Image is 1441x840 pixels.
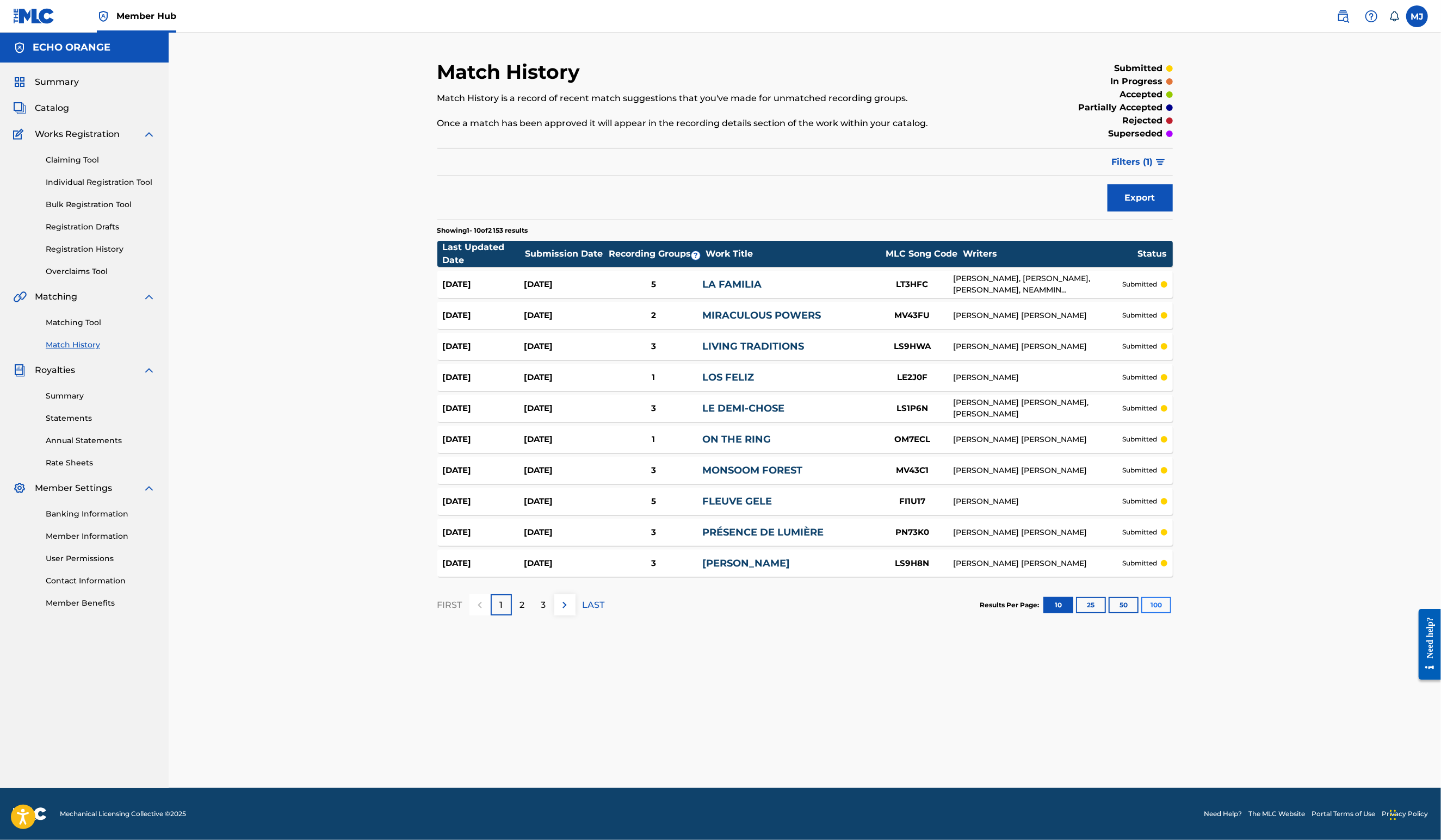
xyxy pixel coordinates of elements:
div: Work Title [706,247,880,260]
a: Public Search [1332,5,1354,27]
a: LIVING TRADITIONS [702,340,804,352]
div: Last Updated Date [443,241,524,267]
div: [DATE] [524,433,605,446]
p: submitted [1115,62,1163,75]
div: [DATE] [524,526,605,539]
p: submitted [1123,372,1158,382]
a: LA FAMILIA [702,278,762,290]
span: Member Hub [116,10,176,22]
p: submitted [1123,279,1158,289]
button: 100 [1141,597,1171,613]
img: filter [1156,159,1165,165]
div: 3 [605,526,702,539]
a: SummarySummary [13,76,79,89]
div: [DATE] [524,371,605,384]
div: [PERSON_NAME] [PERSON_NAME] [953,341,1122,352]
a: User Permissions [46,553,156,564]
a: Privacy Policy [1382,809,1428,819]
a: Banking Information [46,508,156,520]
iframe: Chat Widget [1387,788,1441,840]
img: Royalties [13,364,26,377]
span: Summary [35,76,79,89]
a: Matching Tool [46,317,156,328]
span: Filters ( 1 ) [1112,155,1153,169]
p: LAST [583,599,605,612]
p: in progress [1111,75,1163,88]
div: Glisser [1390,799,1396,831]
p: submitted [1123,341,1158,351]
div: 1 [605,433,702,446]
p: submitted [1123,465,1158,475]
a: PRÉSENCE DE LUMIÈRE [702,526,824,538]
p: submitted [1123,403,1158,413]
div: LS1P6N [871,402,953,415]
a: ON THE RING [702,433,771,445]
img: search [1337,10,1350,23]
div: [DATE] [524,557,605,570]
p: Match History is a record of recent match suggestions that you've made for unmatched recording gr... [437,92,1004,105]
span: ? [691,251,700,260]
p: accepted [1120,88,1163,101]
a: The MLC Website [1248,809,1305,819]
button: 10 [1043,597,1073,613]
div: Widget de chat [1387,788,1441,840]
a: Summary [46,390,156,402]
div: OM7ECL [871,433,953,446]
div: [DATE] [443,340,524,353]
div: 3 [605,557,702,570]
div: MV43C1 [871,464,953,477]
a: Overclaims Tool [46,266,156,277]
img: MLC Logo [13,8,55,24]
div: [DATE] [443,278,524,291]
div: [DATE] [443,526,524,539]
div: 2 [605,309,702,322]
a: Need Help? [1204,809,1242,819]
a: Registration Drafts [46,221,156,233]
img: expand [143,290,156,303]
a: Rate Sheets [46,457,156,469]
a: Individual Registration Tool [46,177,156,188]
div: [DATE] [443,309,524,322]
img: expand [143,128,156,141]
p: submitted [1123,527,1158,537]
div: [DATE] [524,340,605,353]
img: expand [143,482,156,495]
div: MLC Song Code [881,247,962,260]
div: [PERSON_NAME] [PERSON_NAME] [953,558,1122,569]
span: Catalog [35,102,69,115]
div: Help [1360,5,1382,27]
div: [DATE] [524,464,605,477]
a: Portal Terms of Use [1312,809,1375,819]
p: partially accepted [1079,101,1163,114]
div: Status [1137,247,1167,260]
span: Royalties [35,364,75,377]
div: Submission Date [525,247,607,260]
img: Top Rightsholder [97,10,110,23]
div: [DATE] [443,433,524,446]
p: superseded [1109,127,1163,140]
p: submitted [1123,558,1158,568]
div: [DATE] [524,309,605,322]
p: Once a match has been approved it will appear in the recording details section of the work within... [437,117,1004,130]
div: LS9H8N [871,557,953,570]
div: Writers [963,247,1137,260]
div: Notifications [1389,11,1400,22]
div: [DATE] [443,402,524,415]
span: Matching [35,290,77,303]
p: 2 [520,599,525,612]
div: FI1U17 [871,495,953,508]
a: CatalogCatalog [13,102,69,115]
img: right [558,599,571,612]
a: [PERSON_NAME] [702,557,790,569]
div: 5 [605,278,702,291]
img: Summary [13,76,26,89]
p: submitted [1123,496,1158,506]
div: [DATE] [524,402,605,415]
div: MV43FU [871,309,953,322]
div: [DATE] [443,464,524,477]
div: [DATE] [443,371,524,384]
div: [DATE] [443,557,524,570]
span: Works Registration [35,128,120,141]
